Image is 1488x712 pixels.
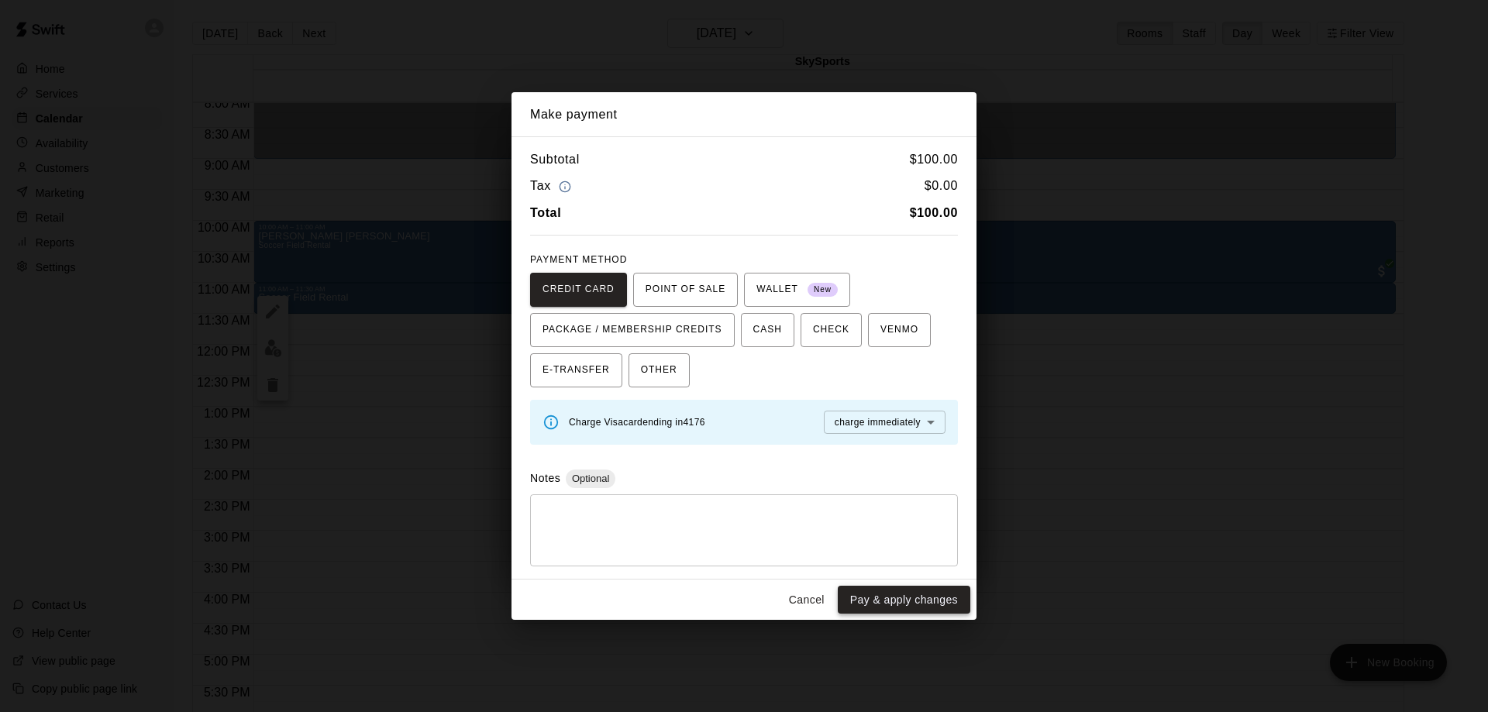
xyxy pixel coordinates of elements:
button: OTHER [629,353,690,387]
button: Pay & apply changes [838,586,970,614]
button: E-TRANSFER [530,353,622,387]
b: Total [530,206,561,219]
span: Charge Visa card ending in 4176 [569,417,705,428]
button: CREDIT CARD [530,273,627,307]
span: PAYMENT METHOD [530,254,627,265]
span: charge immediately [835,417,921,428]
h6: Tax [530,176,575,197]
span: CHECK [813,318,849,342]
span: PACKAGE / MEMBERSHIP CREDITS [542,318,722,342]
span: POINT OF SALE [646,277,725,302]
span: VENMO [880,318,918,342]
span: WALLET [756,277,838,302]
span: CREDIT CARD [542,277,615,302]
button: CHECK [801,313,862,347]
b: $ 100.00 [910,206,958,219]
label: Notes [530,472,560,484]
button: PACKAGE / MEMBERSHIP CREDITS [530,313,735,347]
span: Optional [566,473,615,484]
h6: Subtotal [530,150,580,170]
button: WALLET New [744,273,850,307]
span: CASH [753,318,782,342]
button: Cancel [782,586,832,614]
h2: Make payment [511,92,976,137]
span: OTHER [641,358,677,383]
button: POINT OF SALE [633,273,738,307]
h6: $ 100.00 [910,150,958,170]
span: E-TRANSFER [542,358,610,383]
h6: $ 0.00 [925,176,958,197]
button: VENMO [868,313,931,347]
button: CASH [741,313,794,347]
span: New [808,280,838,301]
